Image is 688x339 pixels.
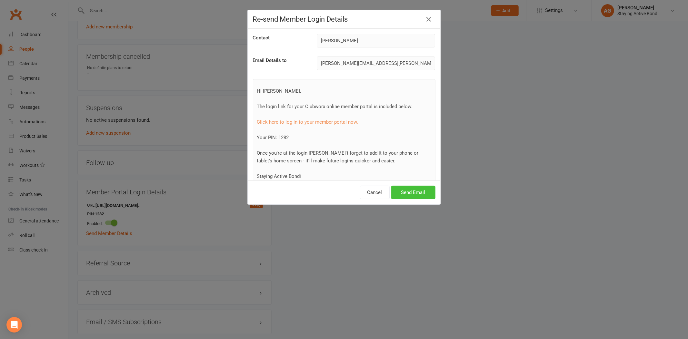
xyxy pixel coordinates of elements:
label: Email Details to [253,56,287,64]
button: Send Email [391,186,435,199]
label: Contact [253,34,270,42]
span: Hi [PERSON_NAME], [257,88,301,94]
a: Click here to log in to your member portal now. [257,119,358,125]
button: Close [424,14,434,25]
button: Cancel [360,186,390,199]
span: Once you're at the login [PERSON_NAME]'t forget to add it to your phone or tablet's home screen -... [257,150,419,164]
span: The login link for your Clubworx online member portal is included below: [257,104,413,109]
h4: Re-send Member Login Details [253,15,435,23]
div: Open Intercom Messenger [6,317,22,333]
span: Your PIN: 1282 [257,135,289,140]
span: Staying Active Bondi [257,173,301,179]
